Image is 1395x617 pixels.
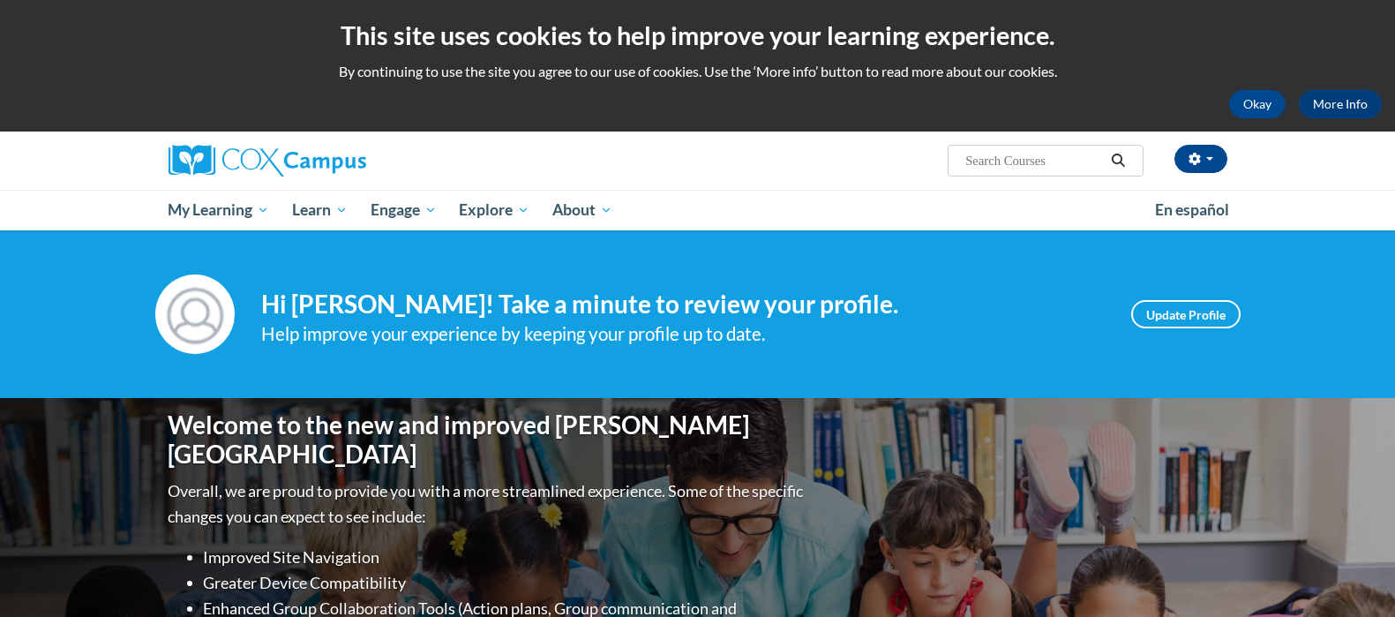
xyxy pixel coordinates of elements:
[155,275,235,354] img: Profile Image
[168,199,269,221] span: My Learning
[1229,90,1286,118] button: Okay
[371,199,437,221] span: Engage
[204,570,808,596] li: Greater Device Compatibility
[169,410,808,470] h1: Welcome to the new and improved [PERSON_NAME][GEOGRAPHIC_DATA]
[261,290,1105,320] h4: Hi [PERSON_NAME]! Take a minute to review your profile.
[169,478,808,530] p: Overall, we are proud to provide you with a more streamlined experience. Some of the specific cha...
[1131,300,1241,328] a: Update Profile
[204,545,808,570] li: Improved Site Navigation
[1144,192,1241,229] a: En español
[142,190,1254,230] div: Main menu
[1324,546,1381,603] iframe: Button to launch messaging window
[1174,145,1227,173] button: Account Settings
[157,190,281,230] a: My Learning
[447,190,541,230] a: Explore
[459,199,529,221] span: Explore
[13,62,1382,81] p: By continuing to use the site you agree to our use of cookies. Use the ‘More info’ button to read...
[541,190,624,230] a: About
[552,199,612,221] span: About
[359,190,448,230] a: Engage
[1155,200,1229,219] span: En español
[169,145,504,177] a: Cox Campus
[292,199,348,221] span: Learn
[169,145,366,177] img: Cox Campus
[281,190,359,230] a: Learn
[964,150,1105,171] input: Search Courses
[261,320,1105,349] div: Help improve your experience by keeping your profile up to date.
[13,18,1382,53] h2: This site uses cookies to help improve your learning experience.
[1299,90,1382,118] a: More Info
[1105,150,1131,171] button: Search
